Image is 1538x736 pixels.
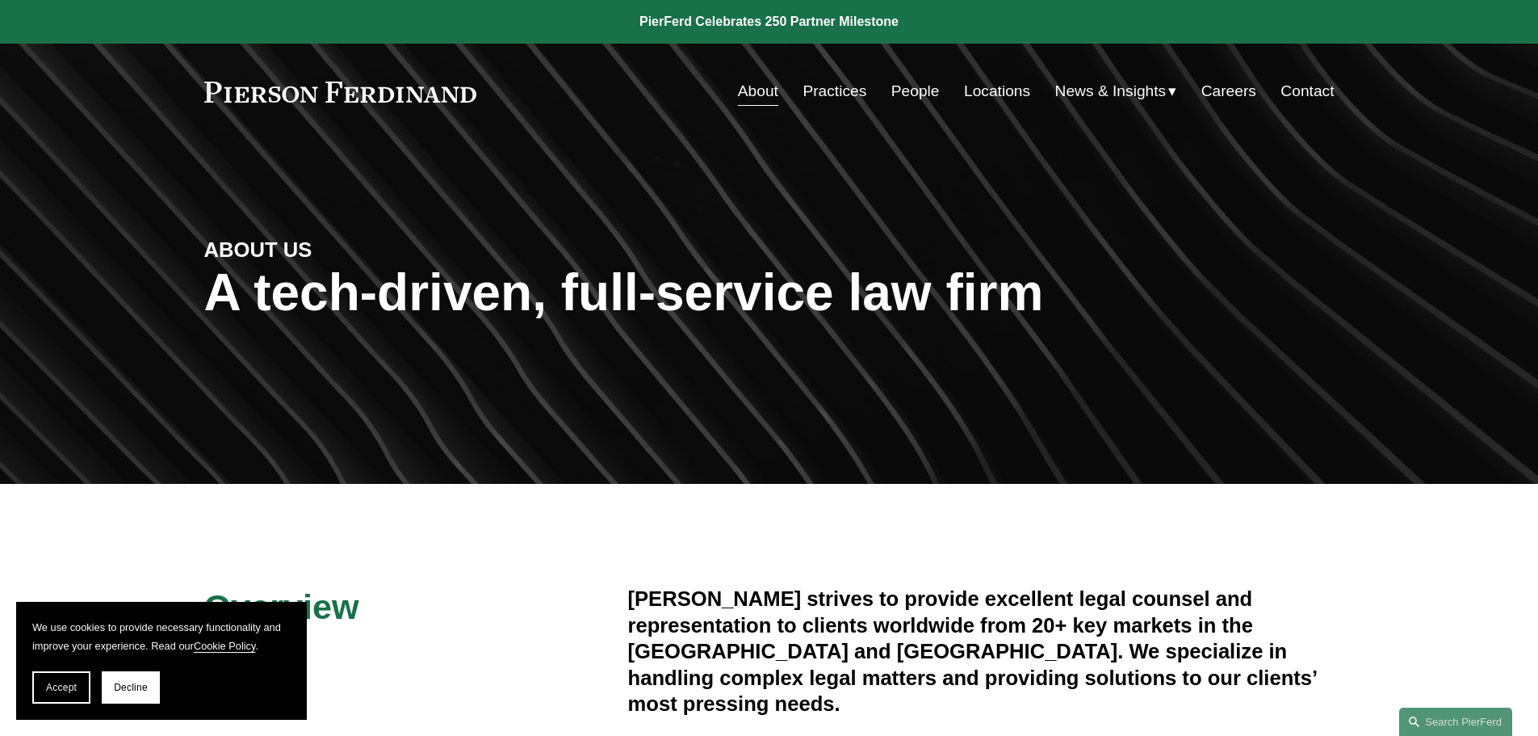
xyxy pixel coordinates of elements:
[1280,76,1334,107] a: Contact
[738,76,778,107] a: About
[803,76,866,107] a: Practices
[32,671,90,704] button: Accept
[204,238,312,261] strong: ABOUT US
[102,671,160,704] button: Decline
[1055,78,1167,106] span: News & Insights
[194,640,256,652] a: Cookie Policy
[114,682,148,693] span: Decline
[1399,708,1512,736] a: Search this site
[204,263,1335,322] h1: A tech-driven, full-service law firm
[16,602,307,720] section: Cookie banner
[1055,76,1177,107] a: folder dropdown
[46,682,77,693] span: Accept
[32,618,291,655] p: We use cookies to provide necessary functionality and improve your experience. Read our .
[204,587,359,626] span: Overview
[891,76,940,107] a: People
[628,586,1335,717] h4: [PERSON_NAME] strives to provide excellent legal counsel and representation to clients worldwide ...
[1201,76,1256,107] a: Careers
[964,76,1030,107] a: Locations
